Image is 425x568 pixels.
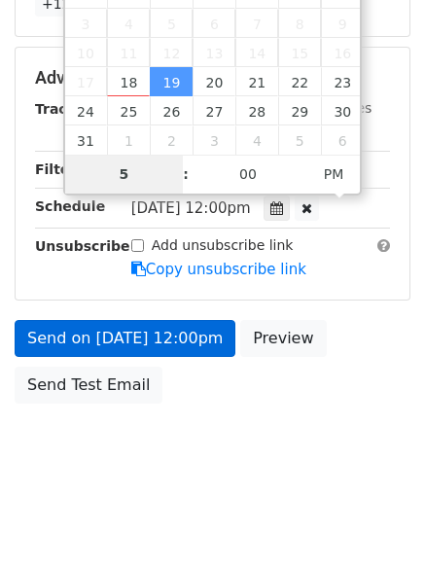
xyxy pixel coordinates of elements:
span: Click to toggle [307,155,361,194]
span: August 28, 2025 [235,96,278,125]
span: August 22, 2025 [278,67,321,96]
span: August 19, 2025 [150,67,193,96]
span: August 24, 2025 [65,96,108,125]
span: August 4, 2025 [107,9,150,38]
span: September 1, 2025 [107,125,150,155]
span: August 12, 2025 [150,38,193,67]
span: August 25, 2025 [107,96,150,125]
span: August 10, 2025 [65,38,108,67]
span: August 18, 2025 [107,67,150,96]
span: August 7, 2025 [235,9,278,38]
strong: Filters [35,161,85,177]
input: Hour [65,155,184,194]
span: September 6, 2025 [321,125,364,155]
a: Preview [240,320,326,357]
span: August 9, 2025 [321,9,364,38]
span: September 5, 2025 [278,125,321,155]
label: Add unsubscribe link [152,235,294,256]
span: : [183,155,189,194]
span: August 29, 2025 [278,96,321,125]
span: September 2, 2025 [150,125,193,155]
span: August 30, 2025 [321,96,364,125]
span: August 20, 2025 [193,67,235,96]
span: August 14, 2025 [235,38,278,67]
span: August 11, 2025 [107,38,150,67]
span: August 26, 2025 [150,96,193,125]
strong: Schedule [35,198,105,214]
span: [DATE] 12:00pm [131,199,251,217]
strong: Unsubscribe [35,238,130,254]
span: August 15, 2025 [278,38,321,67]
span: August 8, 2025 [278,9,321,38]
span: September 4, 2025 [235,125,278,155]
span: August 3, 2025 [65,9,108,38]
span: August 27, 2025 [193,96,235,125]
a: Send on [DATE] 12:00pm [15,320,235,357]
span: August 13, 2025 [193,38,235,67]
a: Copy unsubscribe link [131,261,306,278]
span: August 16, 2025 [321,38,364,67]
iframe: Chat Widget [328,475,425,568]
span: August 6, 2025 [193,9,235,38]
span: August 31, 2025 [65,125,108,155]
strong: Tracking [35,101,100,117]
span: August 17, 2025 [65,67,108,96]
span: August 23, 2025 [321,67,364,96]
h5: Advanced [35,67,390,89]
a: Send Test Email [15,367,162,404]
span: August 21, 2025 [235,67,278,96]
input: Minute [189,155,307,194]
span: September 3, 2025 [193,125,235,155]
span: August 5, 2025 [150,9,193,38]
